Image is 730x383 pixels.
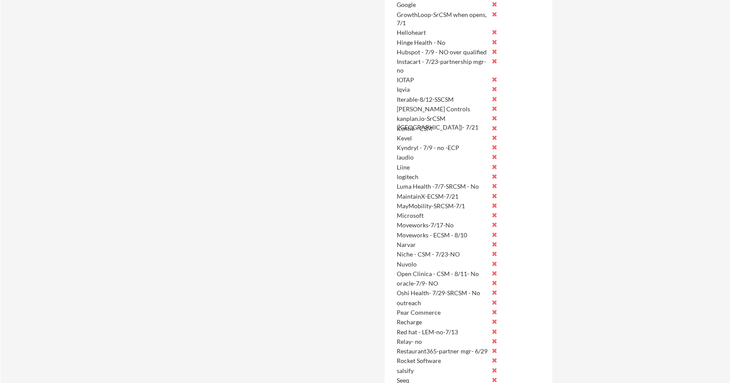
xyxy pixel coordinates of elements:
[397,260,488,269] div: Nuvolo
[397,337,488,346] div: Relay- no
[397,95,488,104] div: Iterable-8/12-SSCSM
[397,10,488,27] div: GrowthLoop-SrCSM when opens, 7/1
[397,76,488,84] div: IOTAP
[397,289,488,297] div: Oshi Health- 7/29-SRCSM - No
[397,163,488,172] div: Liine
[397,318,488,326] div: Recharge
[397,279,488,288] div: oracle-7/9- NO
[397,173,488,181] div: logitech
[397,356,488,365] div: Rocket Software
[397,114,488,131] div: kanplan.io-SrCSM ([GEOGRAPHIC_DATA])- 7/21
[397,328,488,336] div: Red hat - LEM-no-7/13
[397,347,488,356] div: Restaurant365-partner mgr- 6/29
[397,250,488,259] div: Niche - CSM - 7/23-NO
[397,48,488,57] div: Hubspot - 7/9 - NO over qualified
[397,182,488,191] div: Luma Health -7/7-SRCSM - No
[397,192,488,201] div: MaintainX-ECSM-7/21
[397,0,488,9] div: Google
[397,105,488,113] div: [PERSON_NAME] Controls
[397,153,488,162] div: laudio
[397,134,488,143] div: Kevel
[397,366,488,375] div: salsify
[397,143,488,152] div: Kyndryl - 7/9 - no -ECP
[397,38,488,47] div: Hinge Health - No
[397,85,488,94] div: Iqvia
[397,231,488,240] div: Moveworks - ECSM - 8/10
[397,270,488,278] div: Open Clinica - CSM - 8/11- No
[397,308,488,317] div: Pear Commerce
[397,57,488,74] div: Instacart - 7/23-partnership mgr- no
[397,28,488,37] div: Helloheart
[397,299,488,307] div: outreach
[397,202,488,210] div: MayMobility-SRCSM-7/1
[397,240,488,249] div: Narvar
[397,221,488,230] div: Moveworks-7/17-No
[397,211,488,220] div: Microsoft
[397,124,488,133] div: Kentik - CSM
